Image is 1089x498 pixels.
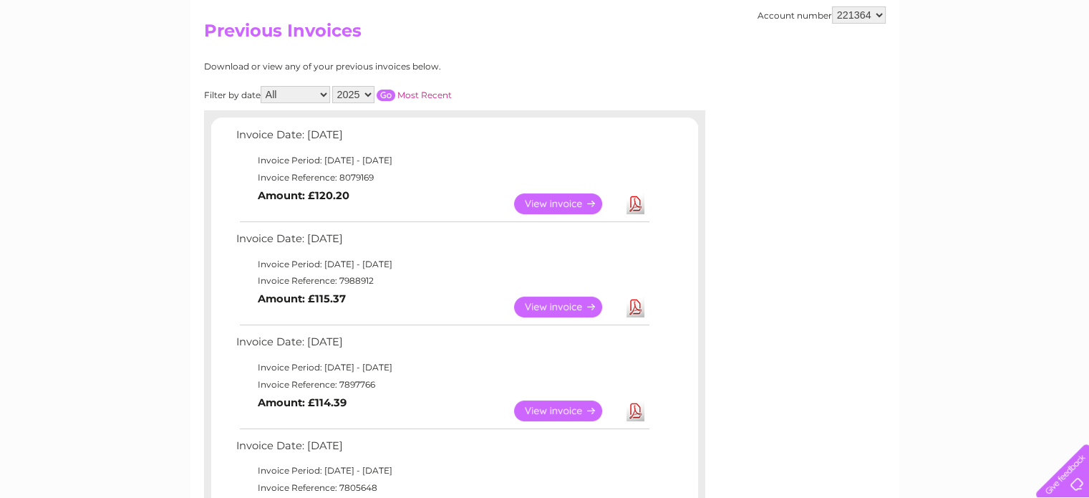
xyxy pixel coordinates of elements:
[964,61,985,72] a: Blog
[233,152,652,169] td: Invoice Period: [DATE] - [DATE]
[626,401,644,421] a: Download
[233,229,652,256] td: Invoice Date: [DATE]
[514,193,619,214] a: View
[397,90,452,100] a: Most Recent
[233,376,652,393] td: Invoice Reference: 7897766
[233,462,652,479] td: Invoice Period: [DATE] - [DATE]
[626,193,644,214] a: Download
[626,297,644,317] a: Download
[819,7,918,25] a: 0333 014 3131
[994,61,1029,72] a: Contact
[758,6,886,24] div: Account number
[204,21,886,48] h2: Previous Invoices
[233,169,652,186] td: Invoice Reference: 8079169
[233,125,652,152] td: Invoice Date: [DATE]
[514,297,619,317] a: View
[233,272,652,289] td: Invoice Reference: 7988912
[873,61,904,72] a: Energy
[258,189,349,202] b: Amount: £120.20
[38,37,111,81] img: logo.png
[913,61,956,72] a: Telecoms
[514,401,619,421] a: View
[204,62,580,72] div: Download or view any of your previous invoices below.
[233,359,652,376] td: Invoice Period: [DATE] - [DATE]
[207,8,884,70] div: Clear Business is a trading name of Verastar Limited (registered in [GEOGRAPHIC_DATA] No. 3667643...
[204,86,580,103] div: Filter by date
[233,332,652,359] td: Invoice Date: [DATE]
[233,436,652,463] td: Invoice Date: [DATE]
[1042,61,1075,72] a: Log out
[837,61,864,72] a: Water
[258,396,347,409] b: Amount: £114.39
[258,292,346,305] b: Amount: £115.37
[233,256,652,273] td: Invoice Period: [DATE] - [DATE]
[233,479,652,497] td: Invoice Reference: 7805648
